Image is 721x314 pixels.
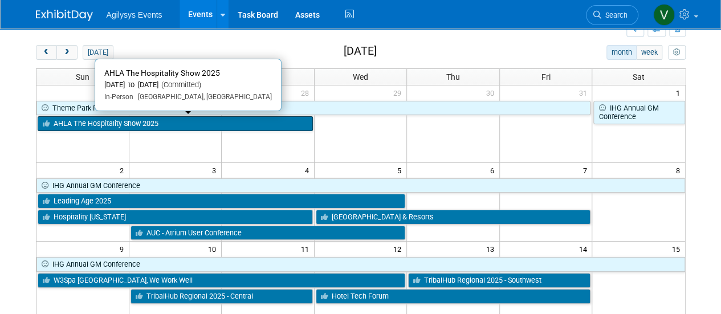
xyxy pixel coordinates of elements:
i: Personalize Calendar [673,49,681,56]
button: next [56,45,78,60]
span: 28 [300,85,314,100]
span: 6 [489,163,499,177]
a: TribalHub Regional 2025 - Central [131,289,313,304]
a: Hospitality [US_STATE] [38,210,313,225]
span: 7 [581,163,592,177]
span: 12 [392,242,406,256]
span: 30 [485,85,499,100]
button: prev [36,45,57,60]
button: myCustomButton [668,45,685,60]
span: 5 [396,163,406,177]
img: Vaitiare Munoz [653,4,675,26]
span: Sat [633,72,645,81]
span: Search [601,11,628,19]
a: AUC - Atrium User Conference [131,226,406,240]
h2: [DATE] [343,45,376,58]
a: TribalHub Regional 2025 - Southwest [408,273,590,288]
button: week [636,45,662,60]
span: 4 [304,163,314,177]
span: In-Person [104,93,133,101]
span: 31 [577,85,592,100]
a: IHG Annual GM Conference [593,101,685,124]
span: 11 [300,242,314,256]
a: Hotel Tech Forum [316,289,591,304]
a: Leading Age 2025 [38,194,406,209]
span: 10 [207,242,221,256]
a: Theme Park Food Service Conference [36,101,591,116]
span: AHLA The Hospitality Show 2025 [104,68,220,78]
a: [GEOGRAPHIC_DATA] & Resorts [316,210,591,225]
span: 9 [119,242,129,256]
span: 8 [675,163,685,177]
a: IHG Annual GM Conference [36,257,685,272]
span: 13 [485,242,499,256]
div: [DATE] to [DATE] [104,80,272,90]
a: W3Spa [GEOGRAPHIC_DATA], We Work Well [38,273,406,288]
a: Search [586,5,638,25]
a: IHG Annual GM Conference [36,178,685,193]
span: 15 [671,242,685,256]
a: AHLA The Hospitality Show 2025 [38,116,313,131]
span: Agilysys Events [107,10,162,19]
span: 1 [675,85,685,100]
span: 29 [392,85,406,100]
button: month [606,45,637,60]
span: (Committed) [158,80,201,89]
span: 3 [211,163,221,177]
span: [GEOGRAPHIC_DATA], [GEOGRAPHIC_DATA] [133,93,272,101]
span: 14 [577,242,592,256]
span: Fri [541,72,551,81]
span: Sun [76,72,89,81]
span: Wed [353,72,368,81]
img: ExhibitDay [36,10,93,21]
span: 2 [119,163,129,177]
span: Thu [446,72,460,81]
button: [DATE] [83,45,113,60]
